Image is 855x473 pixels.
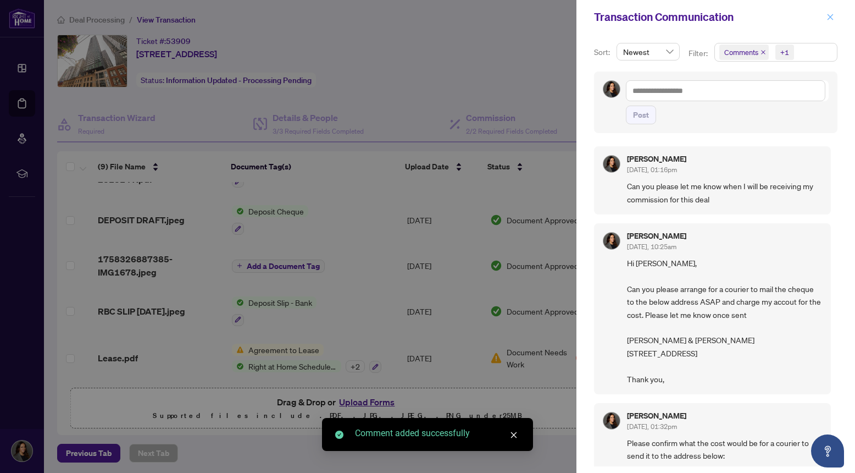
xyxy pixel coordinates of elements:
[627,412,686,420] h5: [PERSON_NAME]
[627,232,686,240] h5: [PERSON_NAME]
[603,156,620,172] img: Profile Icon
[627,243,676,251] span: [DATE], 10:25am
[603,81,620,97] img: Profile Icon
[603,413,620,429] img: Profile Icon
[811,435,844,468] button: Open asap
[508,429,520,441] a: Close
[724,47,758,58] span: Comments
[594,9,823,25] div: Transaction Communication
[623,43,673,60] span: Newest
[626,106,656,124] button: Post
[780,47,789,58] div: +1
[510,431,518,439] span: close
[826,13,834,21] span: close
[627,180,822,206] span: Can you please let me know when I will be receiving my commission for this deal
[719,45,769,60] span: Comments
[760,50,766,55] span: close
[335,431,343,439] span: check-circle
[594,46,612,58] p: Sort:
[627,155,686,163] h5: [PERSON_NAME]
[627,422,677,431] span: [DATE], 01:32pm
[603,233,620,249] img: Profile Icon
[627,257,822,386] span: Hi [PERSON_NAME], Can you please arrange for a courier to mail the cheque to the below address AS...
[355,427,520,440] div: Comment added successfully
[689,47,709,59] p: Filter:
[627,166,677,174] span: [DATE], 01:16pm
